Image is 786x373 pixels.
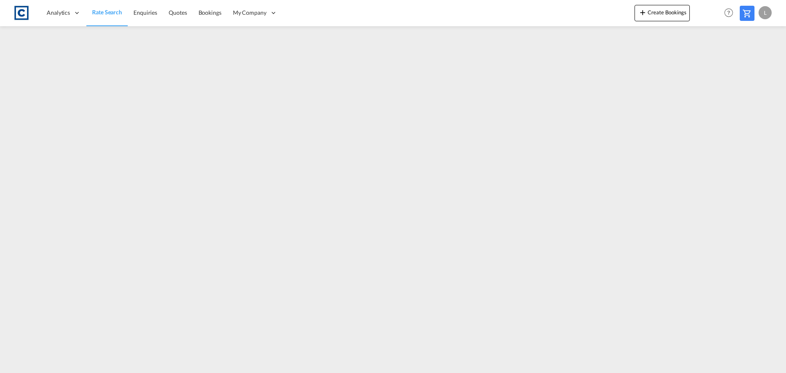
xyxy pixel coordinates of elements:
span: Rate Search [92,9,122,16]
span: Analytics [47,9,70,17]
img: 1fdb9190129311efbfaf67cbb4249bed.jpeg [12,4,31,22]
div: L [759,6,772,19]
md-icon: icon-plus 400-fg [638,7,648,17]
span: Bookings [199,9,221,16]
button: icon-plus 400-fgCreate Bookings [635,5,690,21]
span: My Company [233,9,267,17]
span: Enquiries [133,9,157,16]
span: Quotes [169,9,187,16]
div: Help [722,6,740,20]
span: Help [722,6,736,20]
